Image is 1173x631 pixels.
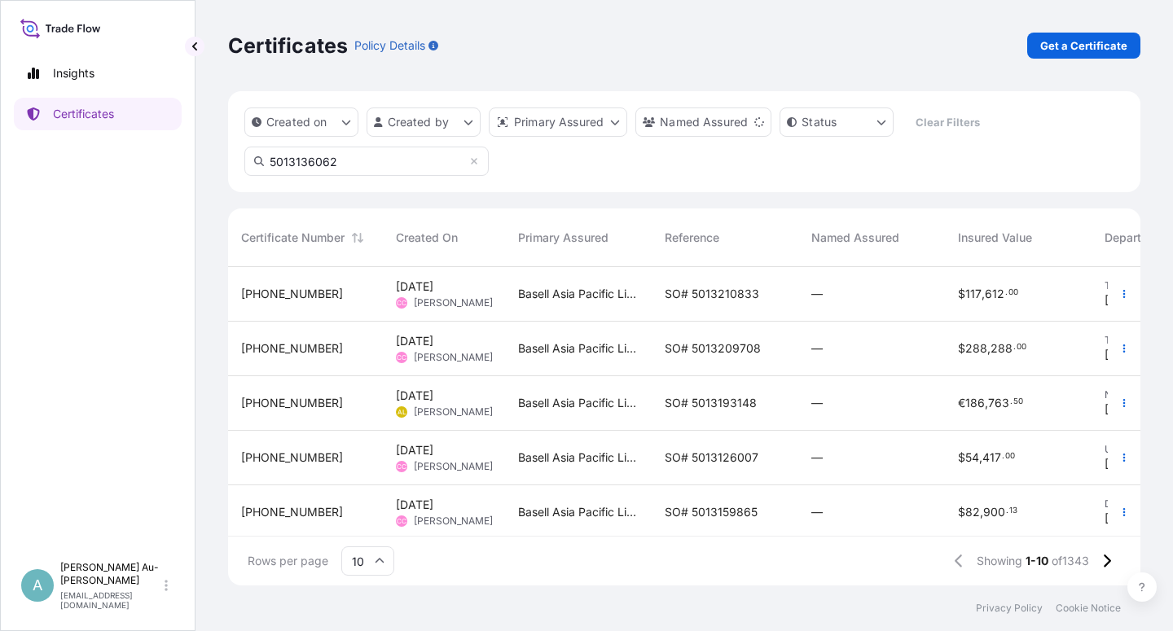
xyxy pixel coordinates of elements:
button: createdBy Filter options [367,107,481,137]
span: — [811,449,823,466]
span: [PERSON_NAME] [414,351,493,364]
span: A [33,577,42,594]
span: 00 [1017,344,1026,350]
span: Basell Asia Pacific Limited [518,504,639,520]
p: Primary Assured [514,114,604,130]
span: $ [958,343,965,354]
span: , [979,452,982,463]
span: CC [397,295,406,311]
p: Clear Filters [916,114,980,130]
span: , [980,506,983,518]
span: Showing [977,553,1022,569]
p: [EMAIL_ADDRESS][DOMAIN_NAME] [60,590,161,610]
span: , [987,343,991,354]
span: SO# 5013126007 [665,449,758,466]
span: Named Assured [811,230,899,246]
span: 288 [965,343,987,354]
span: 763 [988,397,1009,409]
p: Get a Certificate [1040,37,1127,54]
span: [DATE] [1105,456,1142,472]
span: Rows per page [248,553,328,569]
input: Search Certificate or Reference... [244,147,489,176]
button: certificateStatus Filter options [780,107,894,137]
span: [PERSON_NAME] [414,296,493,309]
span: € [958,397,965,409]
span: [PHONE_NUMBER] [241,286,343,302]
span: Basell Asia Pacific Limited [518,449,639,466]
span: [PERSON_NAME] [414,405,493,418]
span: — [811,504,823,520]
span: [PERSON_NAME] [414,515,493,528]
p: Named Assured [660,114,748,130]
span: Basell Asia Pacific Limited [518,340,639,357]
p: Certificates [53,106,114,122]
button: cargoOwner Filter options [635,107,771,137]
span: . [1005,290,1008,296]
span: [PHONE_NUMBER] [241,449,343,466]
p: Created on [266,114,327,130]
p: Status [802,114,837,130]
span: Reference [665,230,719,246]
span: 50 [1013,399,1023,405]
span: . [1013,344,1016,350]
span: Basell Asia Pacific Limited [518,395,639,411]
p: Certificates [228,33,348,59]
span: [DATE] [1105,347,1142,363]
span: Primary Assured [518,230,608,246]
span: [DATE] [396,333,433,349]
span: $ [958,288,965,300]
span: 00 [1008,290,1018,296]
span: 612 [985,288,1004,300]
span: 186 [965,397,985,409]
p: [PERSON_NAME] Au-[PERSON_NAME] [60,561,161,587]
span: Insured Value [958,230,1032,246]
span: , [982,288,985,300]
span: 82 [965,506,980,518]
a: Get a Certificate [1027,33,1140,59]
span: Created On [396,230,458,246]
span: [DATE] [396,278,433,295]
span: 900 [983,506,1005,518]
a: Certificates [14,98,182,130]
span: [PHONE_NUMBER] [241,504,343,520]
p: Created by [388,114,450,130]
span: — [811,286,823,302]
a: Cookie Notice [1056,602,1121,615]
span: 13 [1009,508,1017,514]
span: AL [398,404,406,420]
p: Policy Details [354,37,425,54]
span: . [1006,508,1008,514]
a: Privacy Policy [976,602,1043,615]
span: $ [958,452,965,463]
span: $ [958,506,965,518]
span: [DATE] [1105,510,1142,527]
span: [PHONE_NUMBER] [241,340,343,357]
span: 00 [1005,454,1015,459]
button: distributor Filter options [489,107,627,137]
span: Basell Asia Pacific Limited [518,286,639,302]
button: Clear Filters [902,109,993,135]
span: 288 [991,343,1013,354]
span: of 1343 [1052,553,1089,569]
button: Sort [348,228,367,248]
span: CC [397,458,406,475]
span: [DATE] [396,388,433,404]
span: 54 [965,452,979,463]
span: Certificate Number [241,230,345,246]
span: 1-10 [1026,553,1048,569]
span: 117 [965,288,982,300]
span: [PERSON_NAME] [414,460,493,473]
span: Departure [1105,230,1158,246]
span: — [811,340,823,357]
span: SO# 5013210833 [665,286,759,302]
span: CC [397,349,406,366]
p: Insights [53,65,94,81]
a: Insights [14,57,182,90]
span: [DATE] [396,497,433,513]
span: [DATE] [1105,292,1142,309]
span: CC [397,513,406,529]
span: [DATE] [1105,401,1142,418]
span: SO# 5013193148 [665,395,757,411]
